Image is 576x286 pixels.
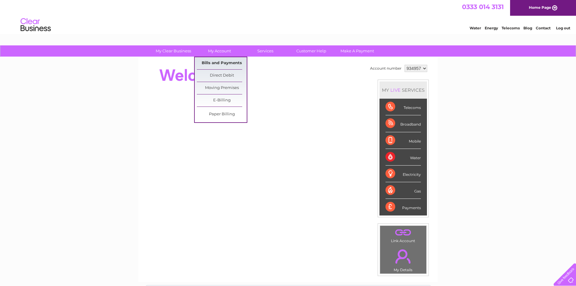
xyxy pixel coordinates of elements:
a: Bills and Payments [197,57,247,69]
div: Gas [386,182,421,199]
div: LIVE [389,87,402,93]
a: Services [240,45,290,57]
a: 0333 014 3131 [462,3,504,11]
td: Link Account [380,225,427,245]
div: MY SERVICES [379,81,427,99]
td: My Details [380,244,427,274]
a: E-Billing [197,94,247,107]
td: Account number [369,63,403,74]
a: Customer Help [286,45,336,57]
a: My Account [194,45,244,57]
div: Payments [386,199,421,215]
a: Paper Billing [197,108,247,120]
div: Telecoms [386,99,421,115]
div: Broadband [386,115,421,132]
img: logo.png [20,16,51,34]
a: Moving Premises [197,82,247,94]
div: Water [386,149,421,166]
a: Blog [523,26,532,30]
div: Electricity [386,166,421,182]
a: Telecoms [502,26,520,30]
a: Log out [556,26,570,30]
a: Make A Payment [332,45,382,57]
a: Contact [536,26,551,30]
a: Direct Debit [197,70,247,82]
a: Water [470,26,481,30]
div: Mobile [386,132,421,149]
a: . [382,246,425,267]
a: My Clear Business [148,45,198,57]
a: Energy [485,26,498,30]
div: Clear Business is a trading name of Verastar Limited (registered in [GEOGRAPHIC_DATA] No. 3667643... [145,3,431,29]
a: . [382,227,425,238]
